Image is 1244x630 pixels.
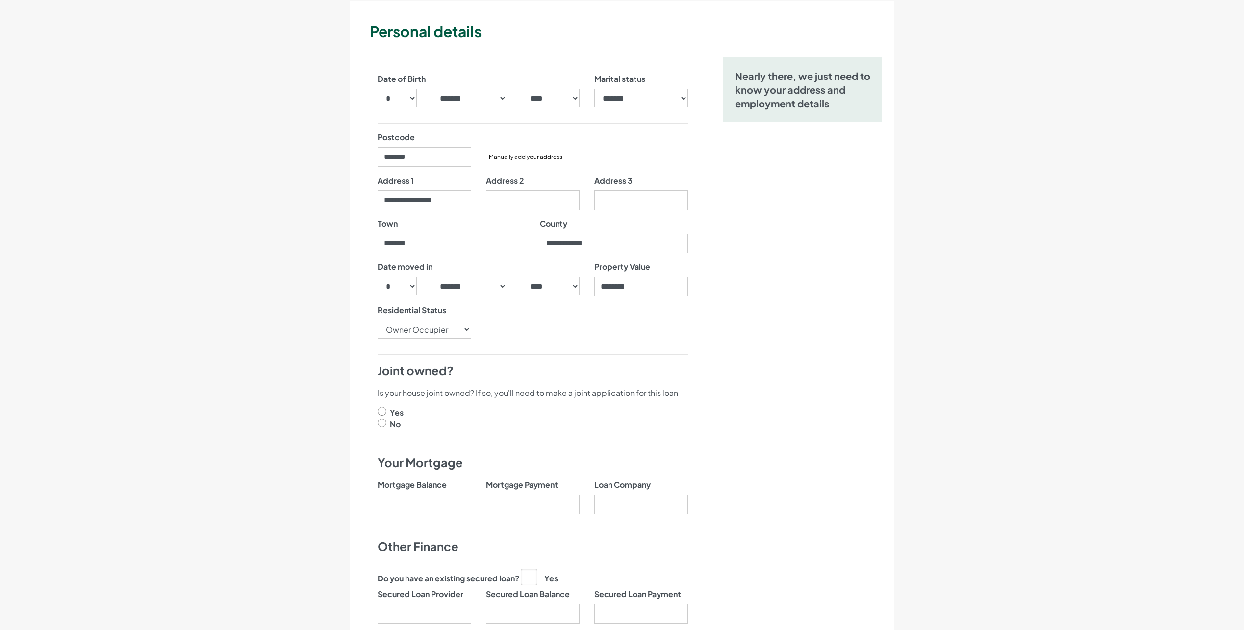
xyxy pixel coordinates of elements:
[378,573,519,584] label: Do you have an existing secured loan?
[486,479,558,491] label: Mortgage Payment
[378,387,688,399] p: Is your house joint owned? If so, you'll need to make a joint application for this loan
[540,218,567,230] label: County
[378,363,688,379] h4: Joint owned?
[378,538,688,555] h4: Other Finance
[378,479,447,491] label: Mortgage Balance
[486,175,524,186] label: Address 2
[378,588,463,600] label: Secured Loan Provider
[378,304,446,316] label: Residential Status
[378,175,414,186] label: Address 1
[378,131,415,143] label: Postcode
[486,588,570,600] label: Secured Loan Balance
[735,69,871,110] h5: Nearly there, we just need to know your address and employment details
[594,479,651,491] label: Loan Company
[378,454,688,471] h4: Your Mortgage
[594,588,681,600] label: Secured Loan Payment
[378,261,432,273] label: Date moved in
[370,21,890,42] h3: Personal details
[486,152,565,162] button: Manually add your address
[390,407,404,419] label: Yes
[594,73,645,85] label: Marital status
[390,419,401,430] label: No
[378,218,398,230] label: Town
[521,569,558,584] label: Yes
[594,261,650,273] label: Property Value
[594,175,633,186] label: Address 3
[378,73,426,85] label: Date of Birth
